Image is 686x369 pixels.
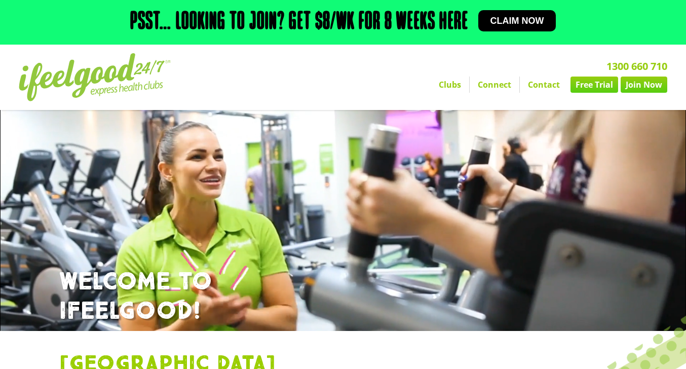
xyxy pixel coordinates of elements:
[59,268,627,326] h1: WELCOME TO IFEELGOOD!
[606,59,667,73] a: 1300 660 710
[520,77,568,93] a: Contact
[621,77,667,93] a: Join Now
[470,77,519,93] a: Connect
[490,16,544,25] span: Claim now
[431,77,469,93] a: Clubs
[478,10,556,31] a: Claim now
[130,10,468,34] h2: Psst… Looking to join? Get $8/wk for 8 weeks here
[570,77,618,93] a: Free Trial
[249,77,667,93] nav: Menu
